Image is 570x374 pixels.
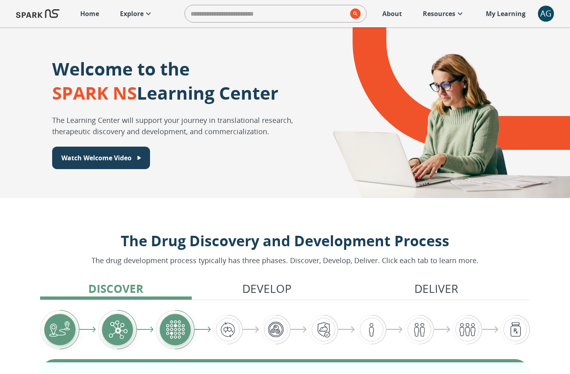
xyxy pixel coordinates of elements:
[40,310,530,349] div: Graphic showing the progression through the Discover, Develop, and Deliver pipeline, highlighting...
[386,326,403,333] img: arrow-right
[52,114,311,137] p: The Learning Center will support your journey in translational research, therapeutic discovery an...
[79,327,96,333] img: arrow-right
[486,9,525,18] p: My Learning
[414,280,458,297] p: Deliver
[52,81,137,105] span: SPARK NS
[52,57,278,105] p: Welcome to the Learning Center
[538,6,554,22] div: AG
[116,5,157,22] a: Explore
[52,147,150,169] button: Watch Welcome Video
[242,280,292,297] p: Develop
[195,327,211,333] img: arrow-right
[120,9,144,18] p: Explore
[434,326,450,333] img: arrow-right
[137,327,153,333] img: arrow-right
[61,153,132,163] p: Watch Welcome Video
[91,230,479,252] p: The Drug Discovery and Development Process
[419,5,469,22] a: Resources
[88,280,143,297] p: Discover
[482,326,499,333] img: arrow-right
[338,326,355,333] img: arrow-right
[16,4,59,23] img: Logo of SPARK at Stanford
[243,326,259,333] img: arrow-right
[290,326,307,333] img: arrow-right
[80,9,99,18] p: Home
[482,5,530,22] a: My Learning
[76,5,103,22] a: Home
[538,6,554,22] button: account of current user
[91,255,479,266] p: The drug development process typically has three phases. Discover, Develop, Deliver. Click each t...
[378,5,406,22] a: About
[347,5,361,22] button: search
[423,9,455,18] p: Resources
[382,9,402,18] p: About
